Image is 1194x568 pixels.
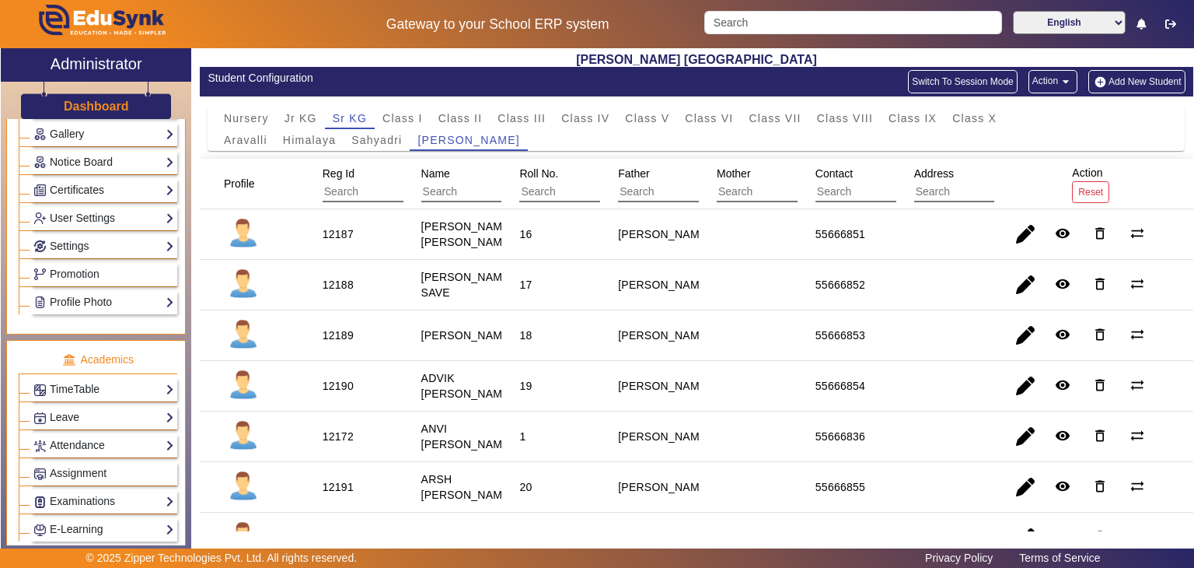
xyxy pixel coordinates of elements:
div: 12192 [323,530,354,545]
span: Nursery [224,113,269,124]
mat-icon: remove_red_eye [1055,479,1070,494]
h5: Gateway to your School ERP system [307,16,688,33]
span: Class IX [889,113,937,124]
div: 12189 [323,328,354,343]
div: 1 [519,429,525,444]
span: Himalaya [283,135,336,146]
mat-icon: arrow_drop_down [1058,74,1074,89]
button: Reset [1072,181,1109,202]
img: Branchoperations.png [34,268,46,280]
div: 12191 [323,479,354,495]
h2: [PERSON_NAME] [GEOGRAPHIC_DATA] [200,52,1193,67]
img: profile.png [224,518,263,557]
div: Father [613,160,777,208]
span: Profile [224,177,255,190]
img: profile.png [224,215,263,254]
mat-icon: sync_alt [1129,428,1145,444]
div: Student Configuration [208,70,688,86]
div: [PERSON_NAME] [618,378,710,394]
div: 55666855 [815,479,865,495]
div: Contact [810,160,974,208]
div: Reg Id [317,160,481,208]
div: 55666854 [815,378,865,394]
input: Search [421,182,560,202]
a: Promotion [33,265,174,283]
span: Sr KG [333,113,367,124]
div: 17 [519,277,532,293]
mat-icon: delete_outline [1092,226,1108,241]
img: Assignments.png [34,468,46,480]
span: Contact [815,167,853,180]
a: Dashboard [63,98,130,114]
div: [PERSON_NAME] [618,328,710,343]
input: Search [914,182,1053,202]
img: profile.png [224,468,263,507]
staff-with-status: [PERSON_NAME] [PERSON_NAME] [421,220,513,248]
span: Mother [717,167,751,180]
button: Add New Student [1088,70,1185,93]
span: Sahyadri [351,135,402,146]
span: Father [618,167,649,180]
span: [PERSON_NAME] [417,135,519,146]
img: profile.png [224,366,263,405]
mat-icon: remove_red_eye [1055,428,1070,444]
input: Search [717,182,856,202]
div: [PERSON_NAME] [618,226,710,242]
div: 12172 [323,429,354,444]
img: add-new-student.png [1092,75,1108,89]
mat-icon: sync_alt [1129,377,1145,393]
mat-icon: delete_outline [1092,377,1108,393]
h2: Administrator [51,54,142,73]
a: Assignment [33,465,174,482]
button: Action [1028,70,1077,93]
span: Class IV [561,113,609,124]
span: Aravalli [224,135,267,146]
input: Search [815,182,955,202]
mat-icon: remove_red_eye [1055,327,1070,342]
div: Action [1067,159,1115,208]
mat-icon: delete_outline [1092,428,1108,444]
mat-icon: delete_outline [1092,276,1108,292]
div: 12188 [323,277,354,293]
span: Jr KG [285,113,317,124]
div: 55666851 [815,226,865,242]
img: profile.png [224,316,263,355]
span: Class II [438,113,483,124]
div: 20 [519,479,532,495]
span: Address [914,167,954,180]
div: Mother [711,160,875,208]
span: Promotion [50,268,99,280]
mat-icon: sync_alt [1129,327,1145,342]
input: Search [519,182,658,202]
span: Reg Id [323,167,354,180]
input: Search [323,182,462,202]
div: 19 [519,378,532,394]
mat-icon: remove_red_eye [1055,377,1070,393]
div: [PERSON_NAME] [618,277,710,293]
mat-icon: remove_red_eye [1055,276,1070,292]
div: Profile [218,170,274,198]
span: Roll No. [519,167,558,180]
staff-with-status: ANVI [PERSON_NAME] [421,422,513,451]
div: 55666856 [815,530,865,545]
div: Roll No. [514,160,678,208]
button: Switch To Session Mode [908,70,1018,93]
p: Academics [19,352,177,368]
mat-icon: delete_outline [1092,529,1108,545]
staff-with-status: [PERSON_NAME] [421,329,513,342]
div: 21 [519,530,532,545]
input: Search [704,11,1001,34]
h3: Dashboard [64,99,129,114]
staff-with-status: [PERSON_NAME] SAVE [421,271,513,299]
span: Name [421,167,450,180]
div: [PERSON_NAME] [618,479,710,495]
img: profile.png [224,265,263,304]
a: Privacy Policy [917,548,1000,568]
mat-icon: delete_outline [1092,479,1108,494]
input: Search [618,182,757,202]
img: profile.png [224,417,263,456]
div: 55666852 [815,277,865,293]
span: Class VIII [817,113,873,124]
div: 55666853 [815,328,865,343]
mat-icon: sync_alt [1129,276,1145,292]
